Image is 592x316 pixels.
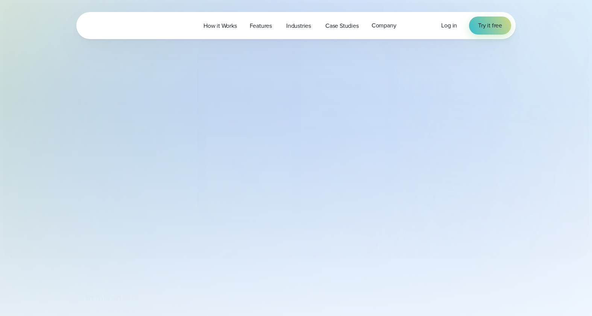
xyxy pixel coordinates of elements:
[286,21,311,30] span: Industries
[203,21,237,30] span: How it Works
[469,17,511,35] a: Try it free
[372,21,396,30] span: Company
[325,21,359,30] span: Case Studies
[319,18,365,33] a: Case Studies
[250,21,272,30] span: Features
[197,18,243,33] a: How it Works
[478,21,502,30] span: Try it free
[441,21,457,30] a: Log in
